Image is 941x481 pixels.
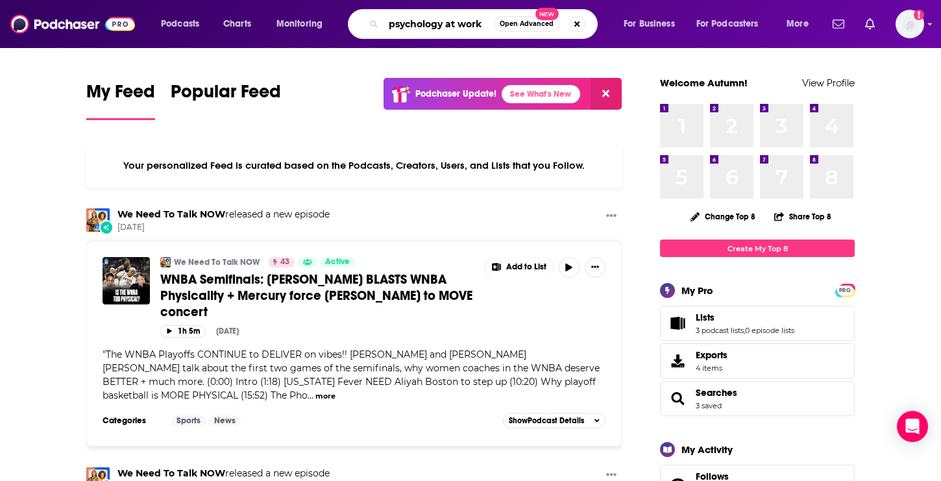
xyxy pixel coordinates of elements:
button: open menu [267,14,339,34]
a: Sports [171,415,206,426]
button: 1h 5m [160,325,206,338]
button: Open AdvancedNew [494,16,559,32]
button: Show profile menu [896,10,924,38]
a: PRO [837,285,853,295]
a: We Need To Talk NOW [117,467,225,479]
img: We Need To Talk NOW [160,257,171,267]
h3: released a new episode [117,467,330,480]
a: Searches [696,387,737,399]
a: Charts [215,14,259,34]
div: Your personalized Feed is curated based on the Podcasts, Creators, Users, and Lists that you Follow. [86,143,622,188]
p: Podchaser Update! [415,88,496,99]
a: Welcome Autumn! [660,77,748,89]
span: , [744,326,745,335]
div: [DATE] [216,327,239,336]
span: Exports [696,349,727,361]
span: 43 [280,256,289,269]
a: Lists [665,314,690,332]
a: 3 saved [696,401,722,410]
span: Exports [665,352,690,370]
h3: released a new episode [117,208,330,221]
span: New [535,8,559,20]
input: Search podcasts, credits, & more... [384,14,494,34]
img: Podchaser - Follow, Share and Rate Podcasts [10,12,135,36]
span: My Feed [86,80,155,110]
a: Popular Feed [171,80,281,120]
a: WNBA Semifinals: [PERSON_NAME] BLASTS WNBA Physicality + Mercury force [PERSON_NAME] to MOVE concert [160,271,476,320]
button: Show More Button [585,257,605,278]
button: Share Top 8 [774,204,832,229]
button: Change Top 8 [683,208,763,225]
span: Popular Feed [171,80,281,110]
a: 3 podcast lists [696,326,744,335]
button: open menu [152,14,216,34]
button: open menu [777,14,825,34]
span: Active [325,256,350,269]
a: Create My Top 8 [660,240,855,257]
span: ... [308,389,313,401]
span: WNBA Semifinals: [PERSON_NAME] BLASTS WNBA Physicality + Mercury force [PERSON_NAME] to MOVE concert [160,271,472,320]
img: We Need To Talk NOW [86,208,110,232]
img: WNBA Semifinals: Becky Hammon BLASTS WNBA Physicality + Mercury force JONAS BROTHERS to MOVE concert [103,257,150,304]
span: More [787,15,809,33]
span: Logged in as autumncomm [896,10,924,38]
div: Search podcasts, credits, & more... [360,9,610,39]
span: The WNBA Playoffs CONTINUE to DELIVER on vibes!! [PERSON_NAME] and [PERSON_NAME] [PERSON_NAME] ta... [103,349,600,401]
span: Show Podcast Details [509,416,584,425]
span: 4 items [696,364,727,373]
div: My Activity [681,443,733,456]
span: Charts [223,15,251,33]
a: See What's New [502,85,580,103]
button: ShowPodcast Details [503,413,605,428]
button: Show More Button [601,208,622,225]
button: Show More Button [485,257,553,278]
a: Searches [665,389,690,408]
span: For Podcasters [696,15,759,33]
a: 0 episode lists [745,326,794,335]
img: User Profile [896,10,924,38]
span: Open Advanced [500,21,554,27]
a: My Feed [86,80,155,120]
a: Lists [696,312,794,323]
a: We Need To Talk NOW [174,257,260,267]
span: PRO [837,286,853,295]
span: " [103,349,600,401]
svg: Add a profile image [914,10,924,20]
a: Show notifications dropdown [860,13,880,35]
div: New Episode [99,220,114,234]
a: News [209,415,241,426]
button: more [315,391,336,402]
a: We Need To Talk NOW [117,208,225,220]
span: For Business [624,15,675,33]
div: Open Intercom Messenger [897,411,928,442]
a: Active [320,257,355,267]
button: open menu [688,14,777,34]
a: 43 [268,257,295,267]
div: My Pro [681,284,713,297]
a: Exports [660,343,855,378]
a: Show notifications dropdown [827,13,849,35]
span: Searches [660,381,855,416]
h3: Categories [103,415,161,426]
span: Monitoring [276,15,323,33]
span: Lists [660,306,855,341]
a: View Profile [802,77,855,89]
button: open menu [615,14,691,34]
span: Lists [696,312,715,323]
span: Podcasts [161,15,199,33]
span: Add to List [506,262,546,272]
span: [DATE] [117,222,330,233]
